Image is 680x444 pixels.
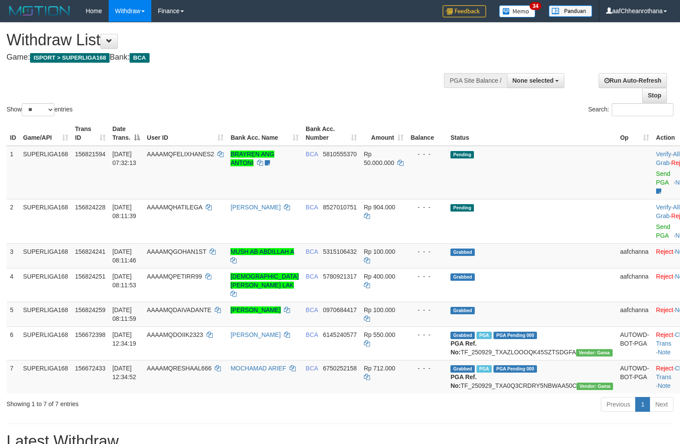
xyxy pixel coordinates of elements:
span: Grabbed [450,249,475,256]
a: Reject [656,365,673,372]
a: Send PGA [656,223,670,239]
a: Previous [601,397,636,412]
span: Copy 6750252158 to clipboard [323,365,357,372]
span: Rp 712.000 [364,365,395,372]
a: Reject [656,306,673,313]
span: BCA [130,53,149,63]
span: Marked by aafsoycanthlai [477,365,492,373]
img: panduan.png [549,5,592,17]
img: MOTION_logo.png [7,4,73,17]
div: - - - [410,364,443,373]
a: Next [650,397,673,412]
td: 4 [7,268,20,302]
img: Feedback.jpg [443,5,486,17]
a: MUSH AB ABDILLAH A [230,248,294,255]
span: 156824228 [75,204,106,211]
div: Showing 1 to 7 of 7 entries [7,396,277,408]
td: 7 [7,360,20,394]
span: None selected [513,77,554,84]
td: AUTOWD-BOT-PGA [617,326,653,360]
span: AAAAMQDOIIK2323 [147,331,203,338]
a: Note [658,349,671,356]
span: Pending [450,151,474,158]
span: 156824241 [75,248,106,255]
span: [DATE] 12:34:19 [113,331,137,347]
span: Copy 5780921317 to clipboard [323,273,357,280]
b: PGA Ref. No: [450,373,477,389]
a: Run Auto-Refresh [599,73,667,88]
span: [DATE] 08:11:46 [113,248,137,264]
div: - - - [410,247,443,256]
td: SUPERLIGA168 [20,360,72,394]
span: PGA Pending [493,365,537,373]
span: Vendor URL: https://trx31.1velocity.biz [576,349,613,357]
td: SUPERLIGA168 [20,199,72,243]
span: Grabbed [450,332,475,339]
a: 1 [635,397,650,412]
td: aafchanna [617,243,653,268]
td: 3 [7,243,20,268]
span: ISPORT > SUPERLIGA168 [30,53,110,63]
div: - - - [410,272,443,281]
td: SUPERLIGA168 [20,326,72,360]
a: BRAYREN ANG ANTONI [230,151,274,166]
div: PGA Site Balance / [444,73,507,88]
span: Rp 550.000 [364,331,395,338]
a: Reject [656,273,673,280]
th: Game/API: activate to sort column ascending [20,121,72,146]
td: SUPERLIGA168 [20,268,72,302]
td: SUPERLIGA168 [20,302,72,326]
span: BCA [306,365,318,372]
span: [DATE] 08:11:53 [113,273,137,289]
td: TF_250929_TXAZLOOOQK45SZTSDGFA [447,326,617,360]
th: Amount: activate to sort column ascending [360,121,407,146]
a: [PERSON_NAME] [230,306,280,313]
span: BCA [306,151,318,158]
a: MOCHAMAD ARIEF [230,365,286,372]
span: Grabbed [450,365,475,373]
span: PGA Pending [493,332,537,339]
span: Copy 8527010751 to clipboard [323,204,357,211]
span: 156672433 [75,365,106,372]
span: Grabbed [450,307,475,314]
span: Copy 6145240577 to clipboard [323,331,357,338]
span: BCA [306,204,318,211]
span: Copy 5315106432 to clipboard [323,248,357,255]
span: Vendor URL: https://trx31.1velocity.biz [577,383,613,390]
span: Copy 0970684417 to clipboard [323,306,357,313]
span: Rp 50.000.000 [364,151,394,166]
img: Button%20Memo.svg [499,5,536,17]
span: 156824251 [75,273,106,280]
th: Status [447,121,617,146]
td: 1 [7,146,20,199]
span: AAAAMQPETIRR99 [147,273,202,280]
th: Bank Acc. Name: activate to sort column ascending [227,121,302,146]
span: 34 [530,2,541,10]
span: [DATE] 07:32:13 [113,151,137,166]
input: Search: [612,103,673,116]
div: - - - [410,203,443,212]
span: [DATE] 08:11:59 [113,306,137,322]
span: [DATE] 08:11:39 [113,204,137,219]
span: BCA [306,331,318,338]
span: [DATE] 12:34:52 [113,365,137,380]
td: 5 [7,302,20,326]
h4: Game: Bank: [7,53,445,62]
th: Balance [407,121,447,146]
span: Copy 5810555370 to clipboard [323,151,357,158]
span: 156821594 [75,151,106,158]
span: Rp 400.000 [364,273,395,280]
span: Grabbed [450,273,475,281]
button: None selected [507,73,565,88]
span: AAAAMQRESHAAL666 [147,365,212,372]
h1: Withdraw List [7,31,445,49]
span: BCA [306,273,318,280]
a: Note [658,382,671,389]
td: TF_250929_TXA0Q3CRDRY5NBWAA50C [447,360,617,394]
a: Verify [656,151,671,158]
span: AAAAMQDAIVADANTE [147,306,211,313]
span: AAAAMQHATILEGA [147,204,202,211]
span: Rp 100.000 [364,248,395,255]
a: Send PGA [656,170,670,186]
a: [PERSON_NAME] [230,204,280,211]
